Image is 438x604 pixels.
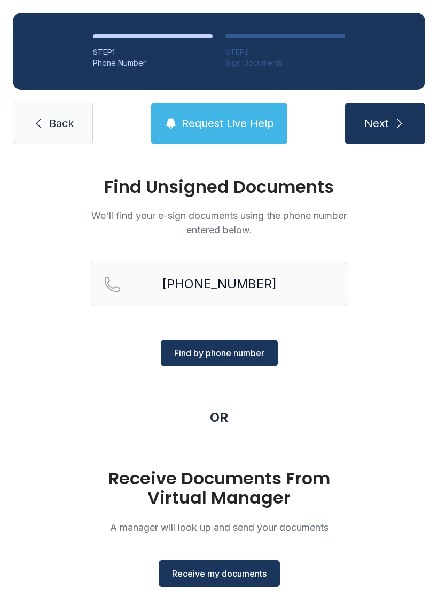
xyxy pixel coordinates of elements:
[91,263,347,305] input: Reservation phone number
[49,116,74,131] span: Back
[225,58,345,68] div: Sign Documents
[364,116,389,131] span: Next
[93,47,213,58] div: STEP 1
[91,520,347,535] p: A manager will look up and send your documents
[172,567,267,580] span: Receive my documents
[210,409,228,426] div: OR
[91,469,347,507] h1: Receive Documents From Virtual Manager
[91,178,347,195] h1: Find Unsigned Documents
[93,58,213,68] div: Phone Number
[174,347,264,359] span: Find by phone number
[91,208,347,237] p: We'll find your e-sign documents using the phone number entered below.
[225,47,345,58] div: STEP 2
[182,116,274,131] span: Request Live Help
